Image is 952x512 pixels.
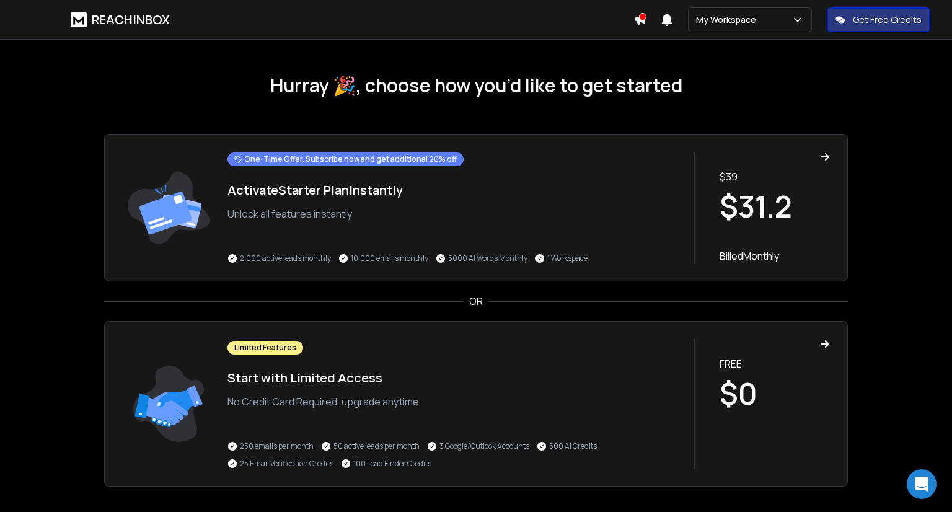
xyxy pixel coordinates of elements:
[696,14,761,26] p: My Workspace
[353,459,431,469] p: 100 Lead Finder Credits
[448,254,527,263] p: 5000 AI Words Monthly
[104,294,848,309] div: OR
[122,152,215,263] img: trail
[853,14,922,26] p: Get Free Credits
[104,74,848,97] h1: Hurray 🎉, choose how you’d like to get started
[227,206,681,221] p: Unlock all features instantly
[92,11,170,29] h1: REACHINBOX
[71,12,87,27] img: logo
[549,441,597,451] p: 500 AI Credits
[240,254,331,263] p: 2,000 active leads monthly
[720,379,830,408] h1: $0
[907,469,937,499] div: Open Intercom Messenger
[720,192,830,221] h1: $ 31.2
[351,254,428,263] p: 10,000 emails monthly
[720,356,830,371] p: FREE
[333,441,420,451] p: 50 active leads per month
[240,441,314,451] p: 250 emails per month
[439,441,529,451] p: 3 Google/Outlook Accounts
[720,249,830,263] p: Billed Monthly
[122,339,215,469] img: trail
[827,7,930,32] button: Get Free Credits
[240,459,333,469] p: 25 Email Verification Credits
[720,169,830,184] p: $ 39
[227,369,681,387] h1: Start with Limited Access
[227,152,464,166] div: One-Time Offer. Subscribe now and get additional 20% off
[547,254,588,263] p: 1 Workspace
[227,341,303,355] div: Limited Features
[227,182,681,199] h1: Activate Starter Plan Instantly
[227,394,681,409] p: No Credit Card Required, upgrade anytime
